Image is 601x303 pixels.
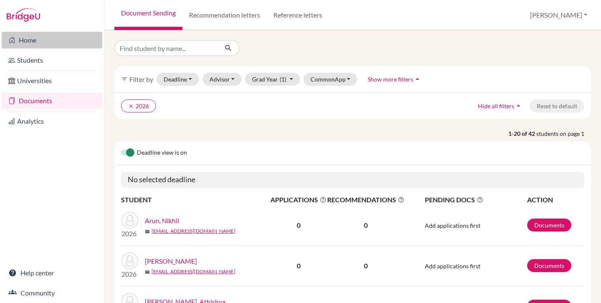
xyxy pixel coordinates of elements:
th: STUDENT [121,194,270,205]
p: 2026 [121,229,138,239]
i: arrow_drop_up [413,75,422,83]
a: Community [2,285,102,301]
button: CommonApp [303,73,358,86]
a: Universities [2,72,102,89]
p: 0 [327,261,404,271]
p: 0 [327,220,404,230]
span: (1) [280,76,286,83]
i: arrow_drop_up [514,102,523,110]
span: APPLICATIONS [270,195,326,205]
img: Bridge-U [7,8,40,22]
h5: No selected deadline [121,172,584,188]
span: Add applications first [425,222,480,229]
b: 0 [297,221,300,229]
span: Add applications first [425,262,480,270]
button: Advisor [202,73,242,86]
button: Show more filtersarrow_drop_up [361,73,429,86]
span: mail [145,229,150,234]
a: Students [2,52,102,69]
span: Hide all filters [478,102,514,109]
i: filter_list [121,76,128,82]
p: 2026 [121,269,138,279]
span: Filter by [129,75,153,83]
a: Documents [2,92,102,109]
button: clear2026 [121,99,156,112]
a: [EMAIL_ADDRESS][DOMAIN_NAME] [152,227,235,235]
strong: 1-20 of 42 [508,129,536,138]
span: RECOMMENDATIONS [327,195,404,205]
i: clear [128,103,134,109]
a: Documents [527,219,571,232]
span: Deadline view is on [137,148,187,158]
a: Home [2,32,102,48]
img: Arun, Nikhil [121,212,138,229]
input: Find student by name... [114,40,218,56]
span: mail [145,270,150,275]
button: Deadline [157,73,199,86]
img: Azhar, Zaina [121,252,138,269]
a: Documents [527,259,571,272]
span: Show more filters [368,76,413,83]
b: 0 [297,262,300,270]
a: [PERSON_NAME] [145,256,197,266]
a: Help center [2,265,102,281]
a: Arun, Nikhil [145,216,179,226]
button: Grad Year(1) [245,73,300,86]
a: [EMAIL_ADDRESS][DOMAIN_NAME] [152,268,235,275]
span: students on page 1 [536,129,591,138]
span: PENDING DOCS [425,195,526,205]
th: ACTION [527,194,584,205]
a: Analytics [2,113,102,130]
button: Hide all filtersarrow_drop_up [471,99,530,112]
button: [PERSON_NAME] [526,7,591,23]
button: Reset to default [530,99,584,112]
